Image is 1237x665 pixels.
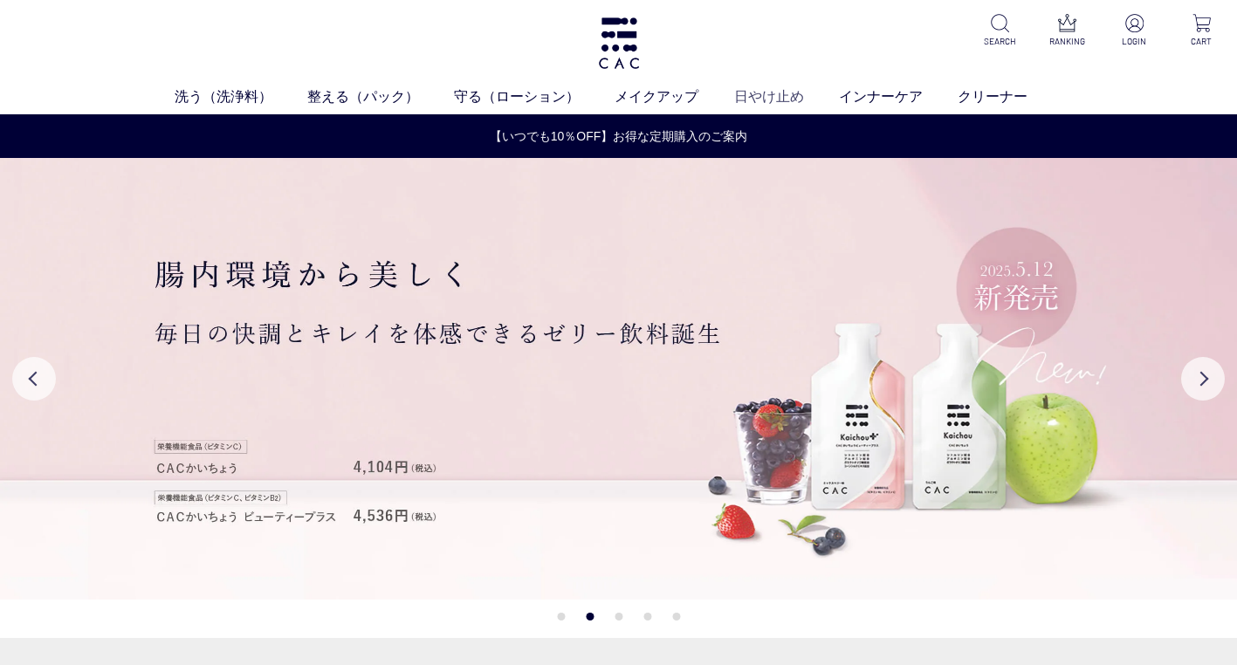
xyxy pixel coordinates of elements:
[454,86,615,107] a: 守る（ローション）
[557,613,565,620] button: 1 of 5
[672,613,680,620] button: 5 of 5
[1113,14,1156,48] a: LOGIN
[12,357,56,401] button: Previous
[1180,35,1223,48] p: CART
[979,35,1021,48] p: SEARCH
[734,86,839,107] a: 日やけ止め
[1113,35,1156,48] p: LOGIN
[175,86,307,107] a: 洗う（洗浄料）
[839,86,958,107] a: インナーケア
[1046,35,1089,48] p: RANKING
[979,14,1021,48] a: SEARCH
[615,86,733,107] a: メイクアップ
[1,127,1236,146] a: 【いつでも10％OFF】お得な定期購入のご案内
[586,613,594,620] button: 2 of 5
[307,86,454,107] a: 整える（パック）
[643,613,651,620] button: 4 of 5
[596,17,642,69] img: logo
[615,613,622,620] button: 3 of 5
[958,86,1062,107] a: クリーナー
[1180,14,1223,48] a: CART
[1181,357,1225,401] button: Next
[1046,14,1089,48] a: RANKING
